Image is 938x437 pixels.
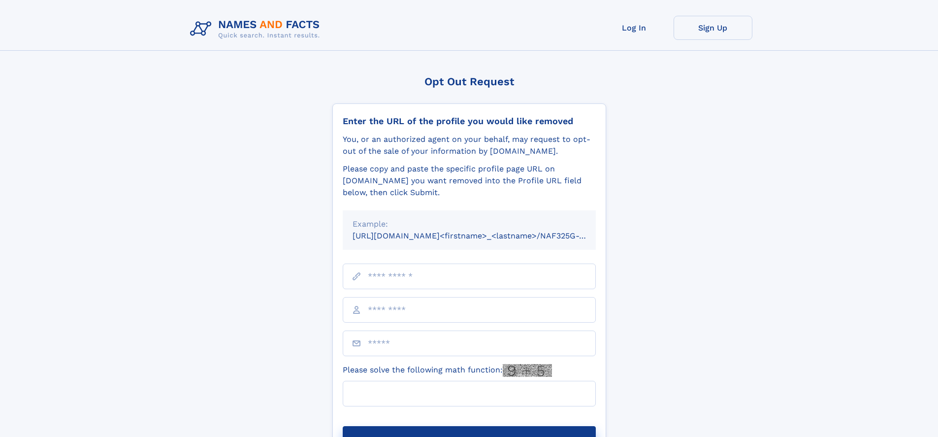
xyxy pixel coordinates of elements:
[353,231,615,240] small: [URL][DOMAIN_NAME]<firstname>_<lastname>/NAF325G-xxxxxxxx
[186,16,328,42] img: Logo Names and Facts
[595,16,674,40] a: Log In
[353,218,586,230] div: Example:
[343,116,596,127] div: Enter the URL of the profile you would like removed
[343,134,596,157] div: You, or an authorized agent on your behalf, may request to opt-out of the sale of your informatio...
[343,364,552,377] label: Please solve the following math function:
[343,163,596,199] div: Please copy and paste the specific profile page URL on [DOMAIN_NAME] you want removed into the Pr...
[674,16,752,40] a: Sign Up
[332,75,606,88] div: Opt Out Request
